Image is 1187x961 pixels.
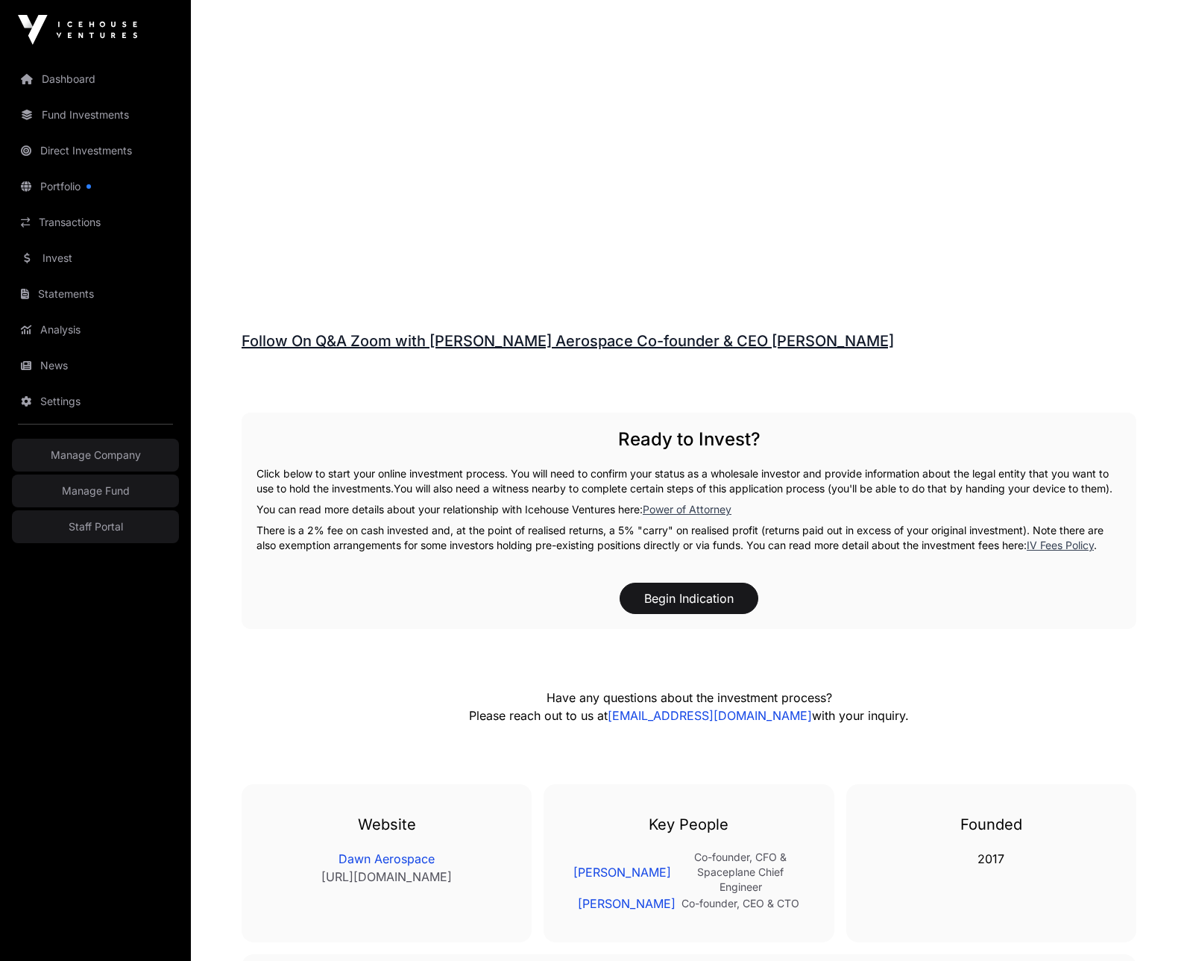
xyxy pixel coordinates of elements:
p: Have any questions about the investment process? Please reach out to us at with your inquiry. [353,689,1024,724]
a: [URL][DOMAIN_NAME] [271,868,502,886]
a: Settings [12,385,179,418]
a: Staff Portal [12,510,179,543]
a: Power of Attorney [643,503,731,516]
a: IV Fees Policy [1027,539,1094,551]
a: News [12,349,179,382]
a: [PERSON_NAME] [573,863,671,881]
p: Click below to start your online investment process. You will need to confirm your status as a wh... [256,466,1121,496]
a: Fund Investments [12,98,179,131]
button: Begin Indication [620,583,758,614]
a: Dashboard [12,63,179,96]
h3: Website [271,814,502,835]
a: Analysis [12,313,179,346]
p: 2017 [876,850,1106,868]
a: Manage Company [12,439,179,472]
a: Transactions [12,206,179,239]
h2: Ready to Invest? [256,428,1121,451]
p: Co-founder, CFO & Spaceplane Chief Engineer [677,850,804,895]
p: There is a 2% fee on cash invested and, at the point of realised returns, a 5% "carry" on realise... [256,523,1121,553]
a: [EMAIL_ADDRESS][DOMAIN_NAME] [608,708,812,723]
p: You can read more details about your relationship with Icehouse Ventures here: [256,502,1121,517]
iframe: Chat Widget [1112,889,1187,961]
h3: Founded [876,814,1106,835]
a: Invest [12,242,179,275]
a: Statements [12,278,179,310]
a: Manage Fund [12,475,179,507]
span: You will also need a witness nearby to complete certain steps of this application process (you'll... [394,482,1112,495]
a: Portfolio [12,170,179,203]
img: Icehouse Ventures Logo [18,15,137,45]
h3: Key People [573,814,804,835]
p: Co-founder, CEO & CTO [681,896,799,911]
a: Direct Investments [12,134,179,167]
a: Dawn Aerospace [271,850,502,868]
a: [PERSON_NAME] [578,895,676,913]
